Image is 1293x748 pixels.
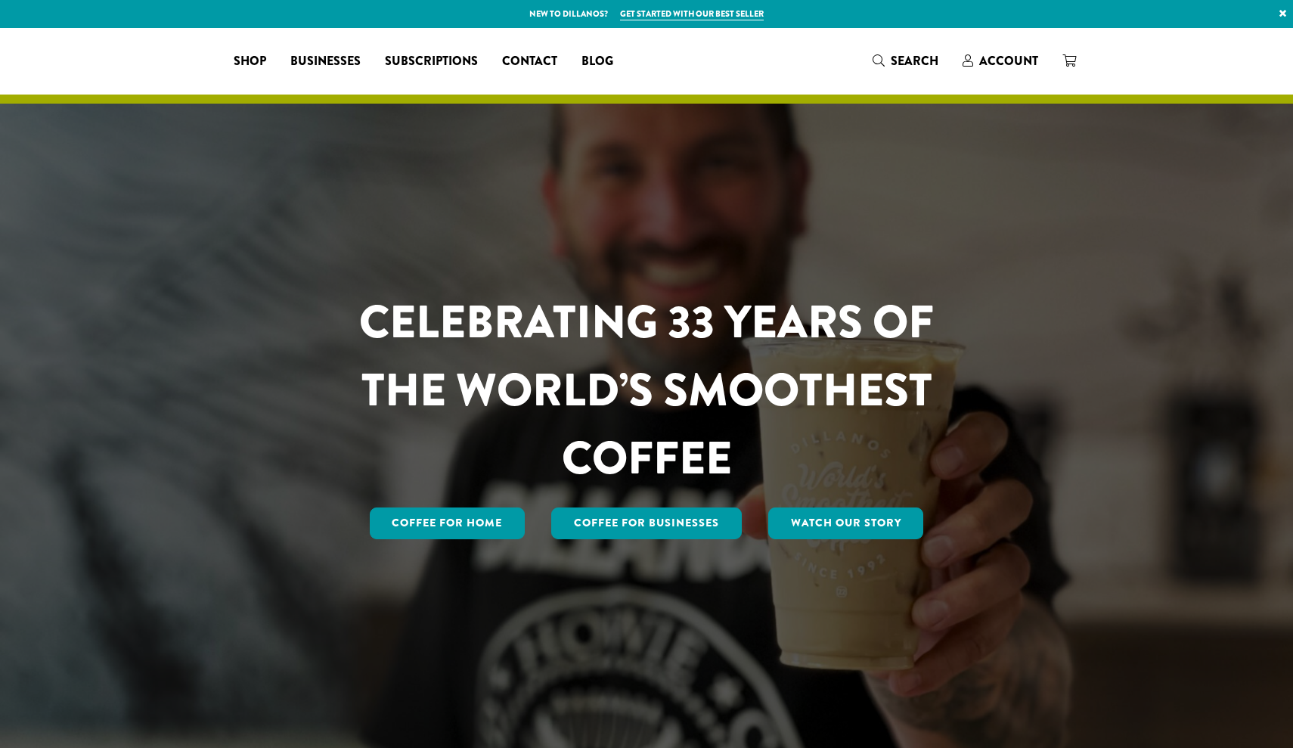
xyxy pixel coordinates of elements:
[860,48,950,73] a: Search
[551,507,742,539] a: Coffee For Businesses
[620,8,764,20] a: Get started with our best seller
[385,52,478,71] span: Subscriptions
[315,288,978,492] h1: CELEBRATING 33 YEARS OF THE WORLD’S SMOOTHEST COFFEE
[222,49,278,73] a: Shop
[290,52,361,71] span: Businesses
[234,52,266,71] span: Shop
[891,52,938,70] span: Search
[768,507,924,539] a: Watch Our Story
[979,52,1038,70] span: Account
[370,507,526,539] a: Coffee for Home
[502,52,557,71] span: Contact
[581,52,613,71] span: Blog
